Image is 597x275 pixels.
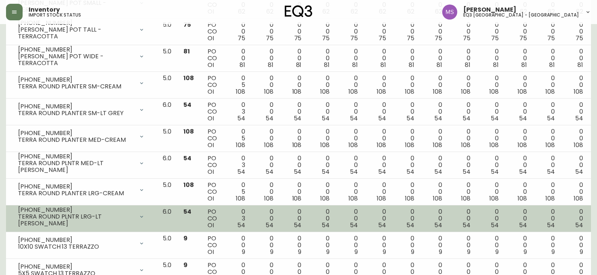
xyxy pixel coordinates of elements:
span: 54 [183,100,191,109]
span: 54 [519,114,527,123]
span: 54 [463,221,470,229]
span: 54 [378,221,386,229]
div: 0 0 [482,128,499,149]
td: 5.0 [157,232,177,259]
div: 0 0 [567,155,583,175]
span: OI [208,141,214,149]
div: 0 0 [567,75,583,95]
span: OI [208,34,214,43]
div: 0 0 [567,235,583,255]
span: 54 [406,221,414,229]
div: [PHONE_NUMBER] [18,46,134,53]
div: TERRA ROUND PLNTR MED-LT [PERSON_NAME] [18,160,134,173]
div: 0 0 [539,235,555,255]
span: 108 [545,194,555,203]
td: 6.0 [157,205,177,232]
span: 9 [183,234,188,243]
span: 108 [348,87,358,96]
div: 0 0 [257,182,273,202]
div: [PHONE_NUMBER] [18,183,134,190]
span: 75 [491,34,499,43]
span: 108 [377,87,386,96]
div: [PHONE_NUMBER][PERSON_NAME] POT TALL - TERRACOTTA [12,21,151,38]
div: 0 0 [286,48,302,68]
div: 0 0 [539,182,555,202]
div: [PHONE_NUMBER]TERRA ROUND PLANTER SM-CREAM [12,75,151,91]
div: 0 0 [286,75,302,95]
div: PO CO [208,155,217,175]
div: 0 0 [229,235,245,255]
span: 75 [407,34,414,43]
div: [PHONE_NUMBER] [18,76,134,83]
div: 0 0 [567,48,583,68]
div: 0 0 [342,128,358,149]
span: 54 [237,221,245,229]
div: 0 0 [398,21,414,42]
div: 0 0 [567,208,583,229]
div: 0 0 [426,102,442,122]
div: 0 0 [398,182,414,202]
span: 108 [264,87,273,96]
span: 54 [575,221,583,229]
span: 75 [238,34,245,43]
span: 108 [518,194,527,203]
div: 0 0 [567,102,583,122]
div: 0 0 [257,155,273,175]
div: 0 0 [482,48,499,68]
div: 0 0 [539,208,555,229]
div: [PHONE_NUMBER][PERSON_NAME] POT WIDE - TERRACOTTA [12,48,151,65]
div: TERRA ROUND PLANTER SM-LT GREY [18,110,134,117]
span: 54 [491,114,499,123]
div: 0 0 [286,208,302,229]
span: 54 [491,167,499,176]
div: 0 0 [567,182,583,202]
span: 81 [437,61,442,69]
div: [PERSON_NAME] POT TALL - TERRACOTTA [18,26,134,40]
span: 54 [237,167,245,176]
div: 0 0 [370,182,386,202]
div: TERRA ROUND PLANTER LRG-CREAM [18,190,134,197]
div: [PHONE_NUMBER]TERRA ROUND PLNTR MED-LT [PERSON_NAME] [12,155,151,172]
h5: eq3 [GEOGRAPHIC_DATA] - [GEOGRAPHIC_DATA] [463,13,579,17]
div: 0 0 [398,102,414,122]
div: 0 0 [313,235,330,255]
span: 75 [266,34,273,43]
div: 0 5 [229,75,245,95]
div: 0 0 [342,182,358,202]
span: 75 [463,34,470,43]
div: 0 0 [398,155,414,175]
div: 0 0 [426,128,442,149]
span: 108 [320,141,330,149]
div: 0 0 [454,208,470,229]
span: OI [208,194,214,203]
span: 54 [350,221,358,229]
div: [PHONE_NUMBER] [18,263,134,270]
div: 0 0 [426,235,442,255]
span: 81 [183,47,190,56]
span: 54 [575,167,583,176]
div: 0 0 [482,102,499,122]
span: 54 [547,221,555,229]
div: 0 0 [567,21,583,42]
img: logo [285,5,313,17]
span: 108 [377,141,386,149]
div: 0 0 [286,155,302,175]
div: 0 0 [511,208,527,229]
div: 0 0 [286,102,302,122]
span: 108 [433,194,442,203]
span: 108 [461,141,470,149]
div: 0 0 [342,235,358,255]
span: 9 [270,248,273,256]
div: 0 0 [257,102,273,122]
div: 0 0 [370,21,386,42]
div: 0 0 [257,21,273,42]
span: 108 [183,181,194,189]
span: 54 [434,167,442,176]
span: 75 [379,34,386,43]
span: 54 [266,221,273,229]
div: 0 0 [539,155,555,175]
span: 108 [292,141,302,149]
div: [PHONE_NUMBER] [18,130,134,137]
span: 108 [518,141,527,149]
span: 9 [383,248,386,256]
